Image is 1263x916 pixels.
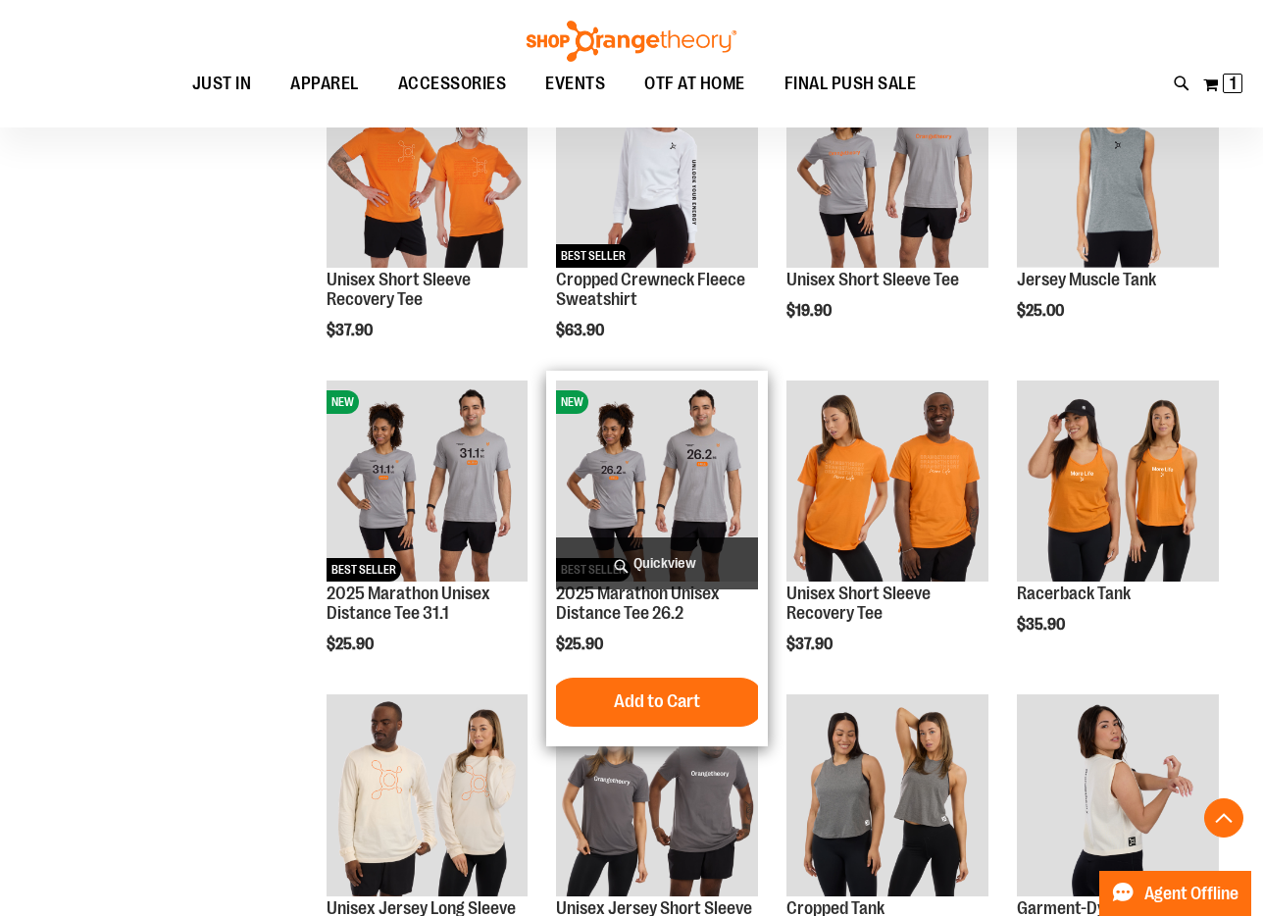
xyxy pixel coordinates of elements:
[556,381,758,585] a: 2025 Marathon Unisex Distance Tee 26.2NEWBEST SELLER
[271,62,379,106] a: APPAREL
[327,381,529,583] img: 2025 Marathon Unisex Distance Tee 31.1
[556,694,758,896] img: Unisex Jersey Short Sleeve Tee
[327,66,529,271] a: Unisex Short Sleeve Recovery TeeNEW
[327,636,377,653] span: $25.90
[1230,74,1237,93] span: 1
[549,678,765,727] button: Add to Cart
[327,584,490,623] a: 2025 Marathon Unisex Distance Tee 31.1
[786,381,988,583] img: Unisex Short Sleeve Recovery Tee
[173,62,272,107] a: JUST IN
[546,56,768,388] div: product
[1017,66,1219,268] img: Jersey Muscle Tank
[1017,381,1219,583] img: Racerback Tank
[327,694,529,896] img: Unisex Jersey Long Sleeve Tee
[556,584,720,623] a: 2025 Marathon Unisex Distance Tee 26.2
[786,66,988,271] a: Unisex Short Sleeve TeeNEW
[556,694,758,899] a: Unisex Jersey Short Sleeve TeeNEW
[317,371,538,703] div: product
[1017,381,1219,585] a: Racerback Tank
[556,66,758,268] img: Cropped Crewneck Fleece Sweatshirt
[784,62,917,106] span: FINAL PUSH SALE
[546,371,768,746] div: product
[398,62,507,106] span: ACCESSORIES
[327,694,529,899] a: Unisex Jersey Long Sleeve Tee
[327,322,376,339] span: $37.90
[786,66,988,268] img: Unisex Short Sleeve Tee
[614,690,700,712] span: Add to Cart
[556,322,607,339] span: $63.90
[556,66,758,271] a: Cropped Crewneck Fleece SweatshirtNEWBEST SELLER
[317,56,538,388] div: product
[556,636,606,653] span: $25.90
[327,270,471,309] a: Unisex Short Sleeve Recovery Tee
[765,62,936,107] a: FINAL PUSH SALE
[556,244,631,268] span: BEST SELLER
[1017,694,1219,899] a: Garment-Dyed Heavyweight Tank
[1017,584,1131,603] a: Racerback Tank
[786,694,988,896] img: Cropped Tank
[777,56,998,369] div: product
[786,636,835,653] span: $37.90
[524,21,739,62] img: Shop Orangetheory
[786,584,931,623] a: Unisex Short Sleeve Recovery Tee
[1017,694,1219,896] img: Garment-Dyed Heavyweight Tank
[1099,871,1251,916] button: Agent Offline
[1007,56,1229,369] div: product
[1017,302,1067,320] span: $25.00
[327,381,529,585] a: 2025 Marathon Unisex Distance Tee 31.1NEWBEST SELLER
[1017,270,1156,289] a: Jersey Muscle Tank
[327,558,401,582] span: BEST SELLER
[786,270,959,289] a: Unisex Short Sleeve Tee
[290,62,359,106] span: APPAREL
[327,66,529,268] img: Unisex Short Sleeve Recovery Tee
[1204,798,1243,838] button: Back To Top
[1017,616,1068,634] span: $35.90
[526,62,625,107] a: EVENTS
[777,371,998,703] div: product
[786,302,834,320] span: $19.90
[327,390,359,414] span: NEW
[556,381,758,583] img: 2025 Marathon Unisex Distance Tee 26.2
[644,62,745,106] span: OTF AT HOME
[1007,371,1229,684] div: product
[556,270,745,309] a: Cropped Crewneck Fleece Sweatshirt
[379,62,527,107] a: ACCESSORIES
[786,381,988,585] a: Unisex Short Sleeve Recovery Tee
[625,62,765,107] a: OTF AT HOME
[556,537,758,589] a: Quickview
[545,62,605,106] span: EVENTS
[192,62,252,106] span: JUST IN
[1144,885,1238,903] span: Agent Offline
[786,694,988,899] a: Cropped Tank
[556,390,588,414] span: NEW
[1017,66,1219,271] a: Jersey Muscle TankNEW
